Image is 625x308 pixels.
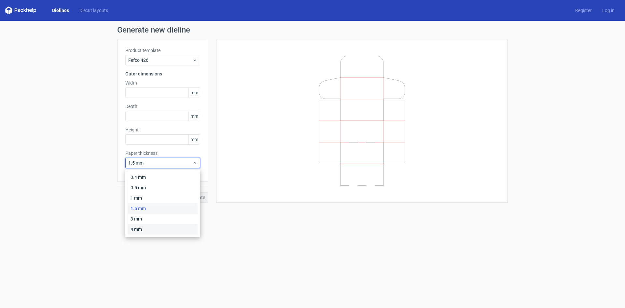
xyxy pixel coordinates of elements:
a: Register [570,7,597,14]
span: mm [188,135,200,144]
div: 0.4 mm [128,172,198,182]
div: 4 mm [128,224,198,234]
a: Diecut layouts [74,7,113,14]
div: 1 mm [128,193,198,203]
span: Fefco 426 [128,57,192,63]
a: Dielines [47,7,74,14]
label: Width [125,80,200,86]
span: 1.5 mm [128,160,192,166]
label: Paper thickness [125,150,200,156]
label: Height [125,127,200,133]
h1: Generate new dieline [117,26,508,34]
span: mm [188,111,200,121]
span: mm [188,88,200,98]
a: Log in [597,7,620,14]
h3: Outer dimensions [125,71,200,77]
div: 3 mm [128,214,198,224]
label: Depth [125,103,200,110]
div: 0.5 mm [128,182,198,193]
div: 1.5 mm [128,203,198,214]
label: Product template [125,47,200,54]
